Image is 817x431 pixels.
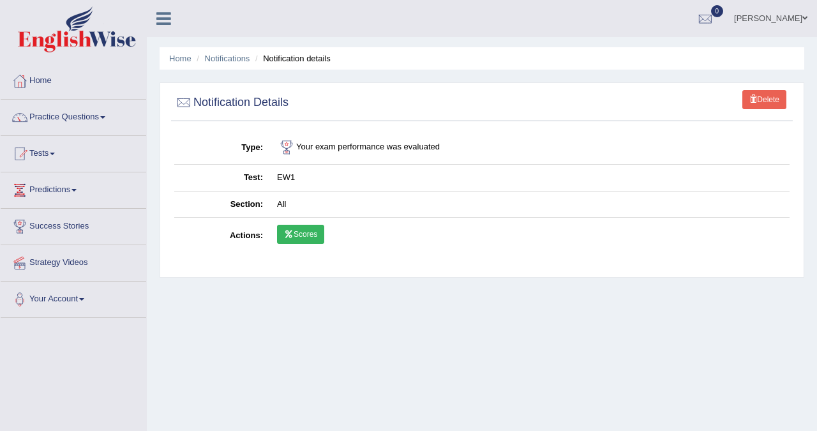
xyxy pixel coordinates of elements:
[1,136,146,168] a: Tests
[711,5,724,17] span: 0
[174,93,289,112] h2: Notification Details
[169,54,191,63] a: Home
[270,165,790,192] td: EW1
[205,54,250,63] a: Notifications
[174,218,270,255] th: Actions
[1,172,146,204] a: Predictions
[277,225,324,244] a: Scores
[1,100,146,132] a: Practice Questions
[270,191,790,218] td: All
[174,131,270,165] th: Type
[174,165,270,192] th: Test
[1,63,146,95] a: Home
[1,282,146,314] a: Your Account
[174,191,270,218] th: Section
[1,245,146,277] a: Strategy Videos
[252,52,331,64] li: Notification details
[1,209,146,241] a: Success Stories
[270,131,790,165] td: Your exam performance was evaluated
[742,90,786,109] a: Delete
